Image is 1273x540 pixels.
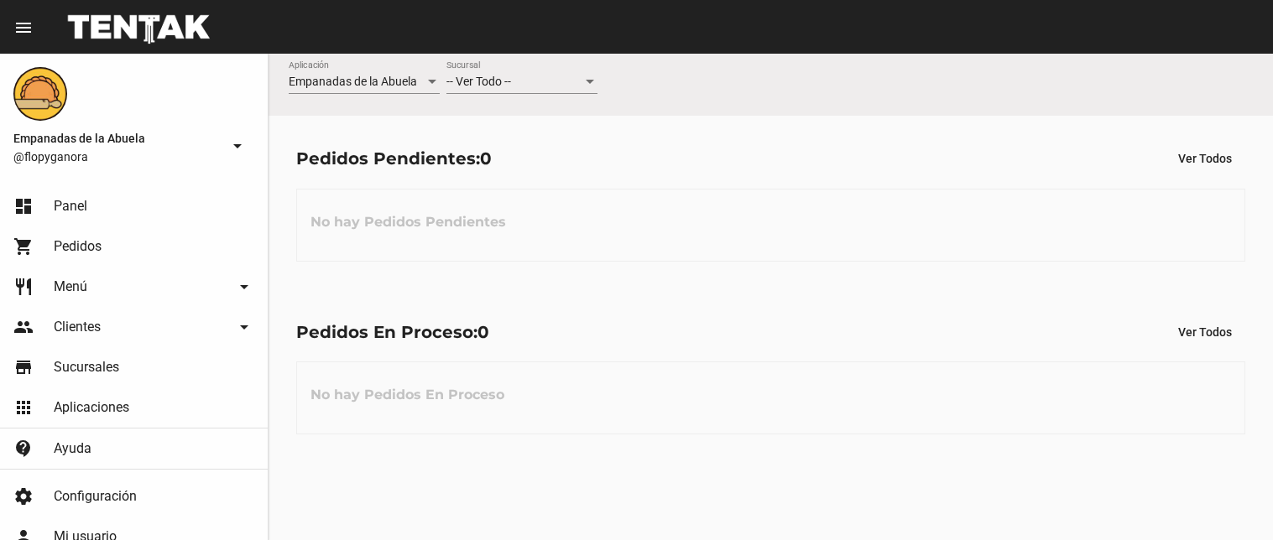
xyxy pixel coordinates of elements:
[54,399,129,416] span: Aplicaciones
[296,319,489,345] div: Pedidos En Proceso:
[54,238,102,255] span: Pedidos
[13,317,34,337] mat-icon: people
[54,359,119,376] span: Sucursales
[13,439,34,459] mat-icon: contact_support
[1165,143,1245,174] button: Ver Todos
[13,486,34,506] mat-icon: settings
[289,75,417,88] span: Empanadas de la Abuela
[446,75,511,88] span: -- Ver Todo --
[13,357,34,377] mat-icon: store
[13,67,67,121] img: f0136945-ed32-4f7c-91e3-a375bc4bb2c5.png
[13,148,221,165] span: @flopyganora
[54,319,101,335] span: Clientes
[54,488,137,505] span: Configuración
[1165,317,1245,347] button: Ver Todos
[1178,152,1232,165] span: Ver Todos
[234,277,254,297] mat-icon: arrow_drop_down
[477,322,489,342] span: 0
[54,440,91,457] span: Ayuda
[227,136,248,156] mat-icon: arrow_drop_down
[297,197,519,247] h3: No hay Pedidos Pendientes
[1178,325,1232,339] span: Ver Todos
[54,278,87,295] span: Menú
[13,277,34,297] mat-icon: restaurant
[234,317,254,337] mat-icon: arrow_drop_down
[480,148,492,169] span: 0
[296,145,492,172] div: Pedidos Pendientes:
[13,397,34,418] mat-icon: apps
[13,18,34,38] mat-icon: menu
[1203,473,1256,523] iframe: chat widget
[13,128,221,148] span: Empanadas de la Abuela
[54,198,87,215] span: Panel
[13,236,34,257] mat-icon: shopping_cart
[297,370,518,420] h3: No hay Pedidos En Proceso
[13,196,34,216] mat-icon: dashboard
